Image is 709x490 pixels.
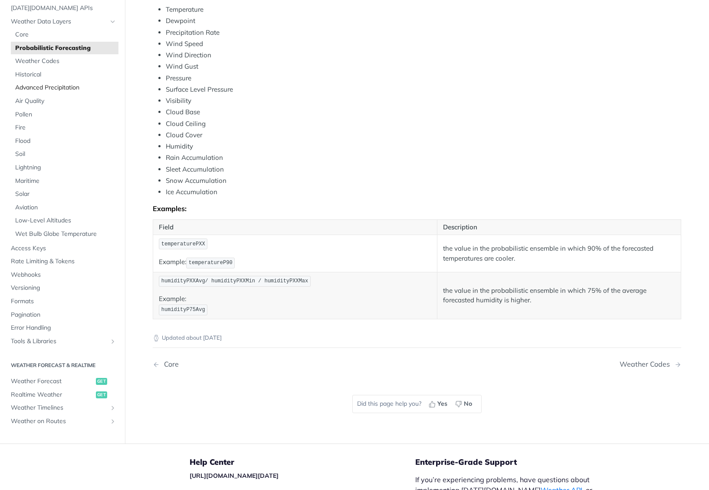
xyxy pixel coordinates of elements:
h5: Help Center [190,457,415,467]
span: Rate Limiting & Tokens [11,257,116,266]
span: Versioning [11,284,116,292]
span: Advanced Precipitation [15,83,116,92]
a: Webhooks [7,268,118,281]
a: Advanced Precipitation [11,81,118,94]
a: Wet Bulb Globe Temperature [11,228,118,241]
a: Historical [11,68,118,81]
span: Lightning [15,163,116,172]
span: Pagination [11,310,116,319]
span: Wet Bulb Globe Temperature [15,230,116,238]
li: Cloud Base [166,107,681,117]
span: get [96,378,107,385]
span: Core [15,30,116,39]
a: [DATE][DOMAIN_NAME] APIs [7,1,118,14]
span: temperaturePXX [161,241,205,247]
span: Air Quality [15,97,116,106]
button: Show subpages for Tools & Libraries [109,338,116,344]
a: Aviation [11,201,118,214]
a: Weather TimelinesShow subpages for Weather Timelines [7,401,118,414]
a: Air Quality [11,95,118,108]
span: Maritime [15,176,116,185]
li: Precipitation Rate [166,28,681,38]
span: Access Keys [11,244,116,252]
li: Wind Speed [166,39,681,49]
li: Wind Direction [166,50,681,60]
span: Historical [15,70,116,79]
button: Show subpages for Weather on Routes [109,418,116,425]
h2: Weather Forecast & realtime [7,361,118,369]
li: Snow Accumulation [166,176,681,186]
p: Description [443,222,675,232]
p: the value in the probabilistic ensemble in which 90% of the forecasted temperatures are cooler. [443,244,675,263]
a: Probabilistic Forecasting [11,41,118,54]
span: Flood [15,136,116,145]
span: Probabilistic Forecasting [15,43,116,52]
nav: Pagination Controls [153,351,681,377]
a: Realtime Weatherget [7,388,118,401]
li: Humidity [166,142,681,152]
span: Formats [11,297,116,306]
div: Did this page help you? [352,395,482,413]
span: get [96,391,107,398]
p: Updated about [DATE] [153,334,681,342]
div: Weather Codes [620,360,674,368]
div: Core [160,360,179,368]
p: Field [159,222,431,232]
a: Tools & LibrariesShow subpages for Tools & Libraries [7,334,118,348]
li: Cloud Cover [166,130,681,140]
a: Low-Level Altitudes [11,214,118,227]
span: Weather Forecast [11,377,94,386]
span: humidityP75Avg [161,307,205,313]
a: Versioning [7,281,118,295]
li: Ice Accumulation [166,187,681,197]
a: [URL][DOMAIN_NAME][DATE] [190,472,279,480]
a: Maritime [11,174,118,187]
p: the value in the probabilistic ensemble in which 75% of the average forecasted humidity is higher. [443,286,675,305]
a: Solar [11,188,118,201]
span: Weather Data Layers [11,17,107,26]
p: Example: [159,294,431,316]
span: Weather Timelines [11,404,107,412]
li: Temperature [166,5,681,15]
a: Previous Page: Core [153,360,379,368]
a: Weather Data LayersHide subpages for Weather Data Layers [7,15,118,28]
span: Error Handling [11,324,116,332]
a: Weather Codes [11,55,118,68]
a: Rate Limiting & Tokens [7,255,118,268]
span: Realtime Weather [11,390,94,399]
span: Aviation [15,203,116,212]
li: Cloud Ceiling [166,119,681,129]
a: Formats [7,295,118,308]
a: Core [11,28,118,41]
span: Yes [437,399,447,408]
span: humidityPXXAvg/ humidityPXXMin / humidityPXXMax [161,278,308,284]
span: Low-Level Altitudes [15,216,116,225]
a: Lightning [11,161,118,174]
a: Access Keys [7,242,118,255]
a: Pollen [11,108,118,121]
span: Weather Codes [15,57,116,66]
span: Soil [15,150,116,159]
span: Pollen [15,110,116,119]
a: Soil [11,148,118,161]
a: Pagination [7,308,118,321]
li: Surface Level Pressure [166,85,681,95]
span: No [464,399,472,408]
span: Tools & Libraries [11,337,107,345]
a: Fire [11,121,118,134]
div: Examples: [153,204,681,213]
li: Dewpoint [166,16,681,26]
li: Rain Accumulation [166,153,681,163]
li: Visibility [166,96,681,106]
button: No [452,397,477,411]
p: Example: [159,257,431,269]
h2: Weather Maps [7,441,118,449]
a: Next Page: Weather Codes [620,360,681,368]
button: Hide subpages for Weather Data Layers [109,18,116,25]
h5: Enterprise-Grade Support [415,457,618,467]
button: Yes [426,397,452,411]
span: Fire [15,123,116,132]
li: Sleet Accumulation [166,165,681,175]
li: Wind Gust [166,62,681,72]
a: Flood [11,134,118,147]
